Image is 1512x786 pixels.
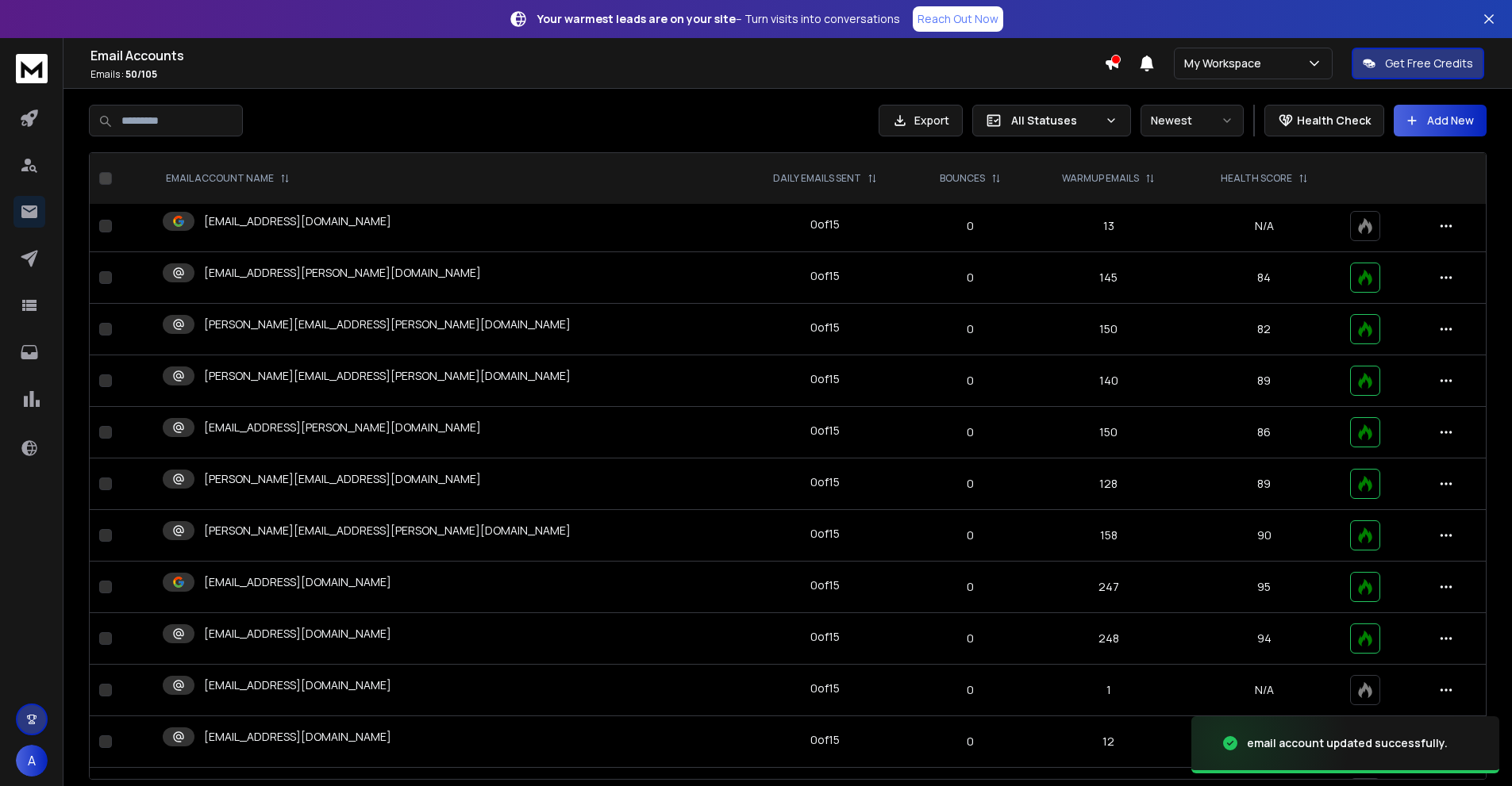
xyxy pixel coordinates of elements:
div: 0 of 15 [810,423,840,439]
td: 94 [1188,613,1341,665]
td: 90 [1188,510,1341,562]
p: [PERSON_NAME][EMAIL_ADDRESS][PERSON_NAME][DOMAIN_NAME] [204,316,571,332]
p: N/A [1198,218,1331,234]
button: Export [879,105,963,136]
p: N/A [1198,682,1331,698]
div: 0 of 15 [810,268,840,284]
span: 50 / 105 [125,67,157,81]
td: 89 [1188,458,1341,510]
p: [PERSON_NAME][EMAIL_ADDRESS][DOMAIN_NAME] [204,471,481,487]
p: 0 [921,424,1019,440]
div: 0 of 15 [810,577,840,593]
p: [EMAIL_ADDRESS][PERSON_NAME][DOMAIN_NAME] [204,420,481,435]
p: – Turn visits into conversations [537,11,900,27]
td: 128 [1029,458,1188,510]
p: [PERSON_NAME][EMAIL_ADDRESS][PERSON_NAME][DOMAIN_NAME] [204,368,571,384]
td: 13 [1029,201,1188,252]
p: 0 [921,631,1019,646]
p: 0 [921,321,1019,337]
p: 0 [921,682,1019,698]
div: 0 of 15 [810,681,840,696]
button: Get Free Credits [1352,48,1484,79]
p: 0 [921,218,1019,234]
button: A [16,745,48,776]
img: logo [16,54,48,83]
td: 150 [1029,304,1188,355]
p: [PERSON_NAME][EMAIL_ADDRESS][PERSON_NAME][DOMAIN_NAME] [204,523,571,539]
div: EMAIL ACCOUNT NAME [166,172,290,185]
td: 12 [1029,716,1188,768]
p: [EMAIL_ADDRESS][PERSON_NAME][DOMAIN_NAME] [204,265,481,281]
p: [EMAIL_ADDRESS][DOMAIN_NAME] [204,574,391,590]
strong: Your warmest leads are on your site [537,11,736,26]
button: Health Check [1264,105,1384,136]
div: 0 of 15 [810,526,840,542]
p: [EMAIL_ADDRESS][DOMAIN_NAME] [204,626,391,642]
td: 89 [1188,355,1341,407]
p: 0 [921,270,1019,286]
p: All Statuses [1011,113,1098,128]
button: Newest [1141,105,1244,136]
td: 145 [1029,252,1188,304]
p: [EMAIL_ADDRESS][DOMAIN_NAME] [204,677,391,693]
p: HEALTH SCORE [1221,172,1292,185]
p: [EMAIL_ADDRESS][DOMAIN_NAME] [204,213,391,229]
p: 0 [921,527,1019,543]
p: 0 [921,734,1019,750]
p: WARMUP EMAILS [1062,172,1139,185]
button: Add New [1394,105,1487,136]
p: My Workspace [1184,56,1268,71]
td: 95 [1188,562,1341,613]
p: 0 [921,373,1019,389]
td: 158 [1029,510,1188,562]
p: Emails : [90,68,1104,81]
p: [EMAIL_ADDRESS][DOMAIN_NAME] [204,729,391,745]
p: 0 [921,476,1019,492]
div: email account updated successfully. [1247,735,1448,751]
p: Reach Out Now [918,11,998,27]
p: 0 [921,579,1019,595]
p: Health Check [1297,113,1371,128]
div: 0 of 15 [810,474,840,490]
td: 86 [1188,407,1341,458]
div: 0 of 15 [810,371,840,387]
td: 140 [1029,355,1188,407]
td: 247 [1029,562,1188,613]
td: 248 [1029,613,1188,665]
td: 84 [1188,252,1341,304]
td: 150 [1029,407,1188,458]
div: 0 of 15 [810,629,840,645]
a: Reach Out Now [913,6,1003,32]
p: BOUNCES [940,172,985,185]
h1: Email Accounts [90,46,1104,65]
td: 82 [1188,304,1341,355]
p: DAILY EMAILS SENT [773,172,861,185]
div: 0 of 15 [810,217,840,232]
td: 1 [1029,665,1188,716]
div: 0 of 15 [810,732,840,748]
p: Get Free Credits [1385,56,1473,71]
div: 0 of 15 [810,320,840,335]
